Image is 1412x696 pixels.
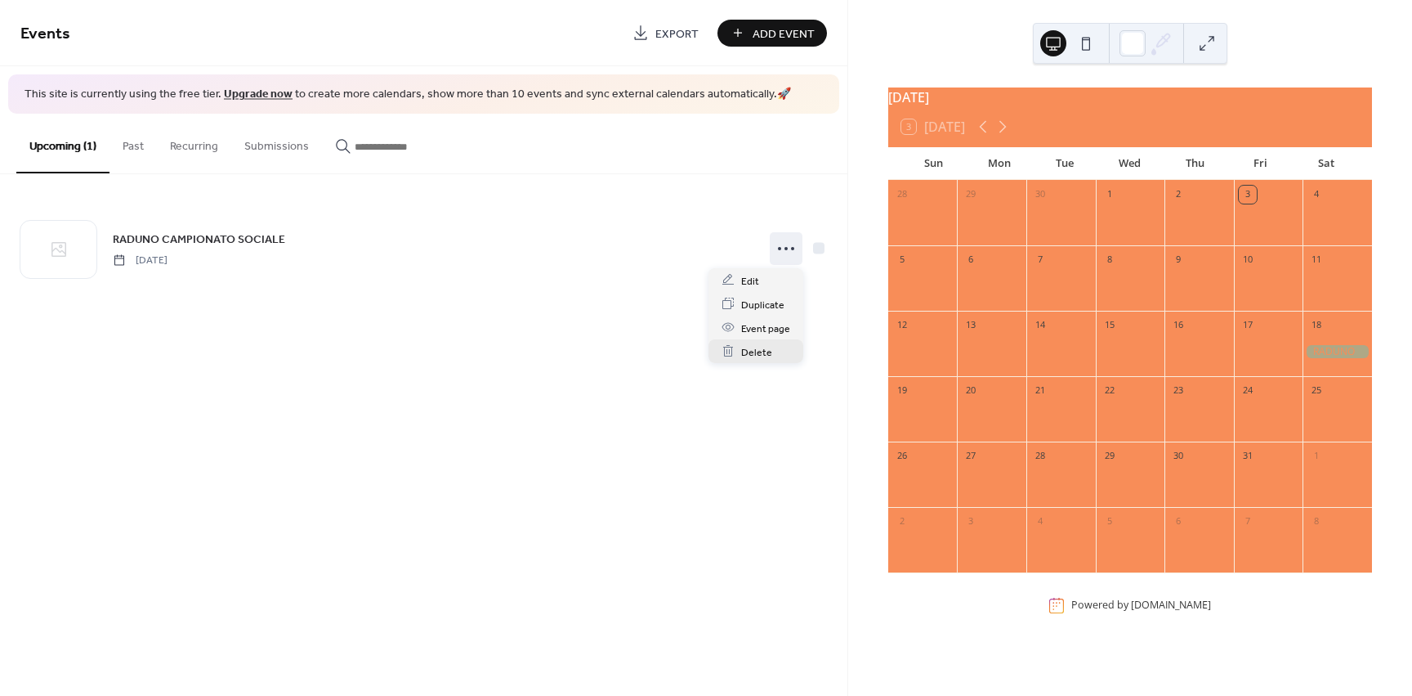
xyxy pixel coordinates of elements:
div: 29 [962,186,980,204]
div: 1 [1101,186,1119,204]
div: 17 [1239,317,1257,335]
div: Mon [967,147,1032,180]
div: 27 [962,447,980,465]
div: 9 [1169,251,1187,269]
div: 14 [1031,317,1049,335]
div: 22 [1101,382,1119,400]
a: [DOMAIN_NAME] [1131,598,1211,612]
div: RADUNO CAMPIONATO SOCIALE [1303,345,1372,359]
div: 3 [1239,186,1257,204]
div: 12 [893,317,911,335]
a: Upgrade now [224,83,293,106]
div: 11 [1307,251,1325,269]
button: Recurring [157,114,231,172]
span: Export [655,25,699,43]
div: 29 [1101,447,1119,465]
div: 7 [1031,251,1049,269]
span: Add Event [753,25,815,43]
span: This site is currently using the free tier. to create more calendars, show more than 10 events an... [25,87,791,103]
div: [DATE] [888,88,1372,107]
div: 24 [1239,382,1257,400]
a: RADUNO CAMPIONATO SOCIALE [113,230,285,249]
div: Fri [1228,147,1294,180]
span: Events [20,18,70,50]
div: 20 [962,382,980,400]
button: Submissions [231,114,322,172]
span: [DATE] [113,253,168,267]
div: 31 [1239,447,1257,465]
div: 30 [1031,186,1049,204]
div: 13 [962,317,980,335]
div: 28 [893,186,911,204]
div: 7 [1239,513,1257,531]
span: Duplicate [741,296,784,313]
div: 4 [1031,513,1049,531]
div: 23 [1169,382,1187,400]
div: 26 [893,447,911,465]
a: Export [620,20,711,47]
div: Sun [901,147,967,180]
div: 10 [1239,251,1257,269]
div: Tue [1032,147,1097,180]
button: Past [109,114,157,172]
div: 30 [1169,447,1187,465]
div: 5 [1101,513,1119,531]
div: 8 [1101,251,1119,269]
div: Sat [1294,147,1359,180]
div: 8 [1307,513,1325,531]
div: 18 [1307,317,1325,335]
div: 21 [1031,382,1049,400]
div: Thu [1163,147,1228,180]
button: Upcoming (1) [16,114,109,173]
div: 15 [1101,317,1119,335]
div: 16 [1169,317,1187,335]
div: Wed [1097,147,1163,180]
div: 28 [1031,447,1049,465]
div: 2 [893,513,911,531]
div: 6 [1169,513,1187,531]
div: 6 [962,251,980,269]
div: 1 [1307,447,1325,465]
div: 5 [893,251,911,269]
div: 4 [1307,186,1325,204]
div: 25 [1307,382,1325,400]
div: 2 [1169,186,1187,204]
span: Event page [741,320,790,337]
button: Add Event [717,20,827,47]
span: Delete [741,344,772,361]
div: Powered by [1071,598,1211,612]
div: 3 [962,513,980,531]
span: Edit [741,272,759,290]
div: 19 [893,382,911,400]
